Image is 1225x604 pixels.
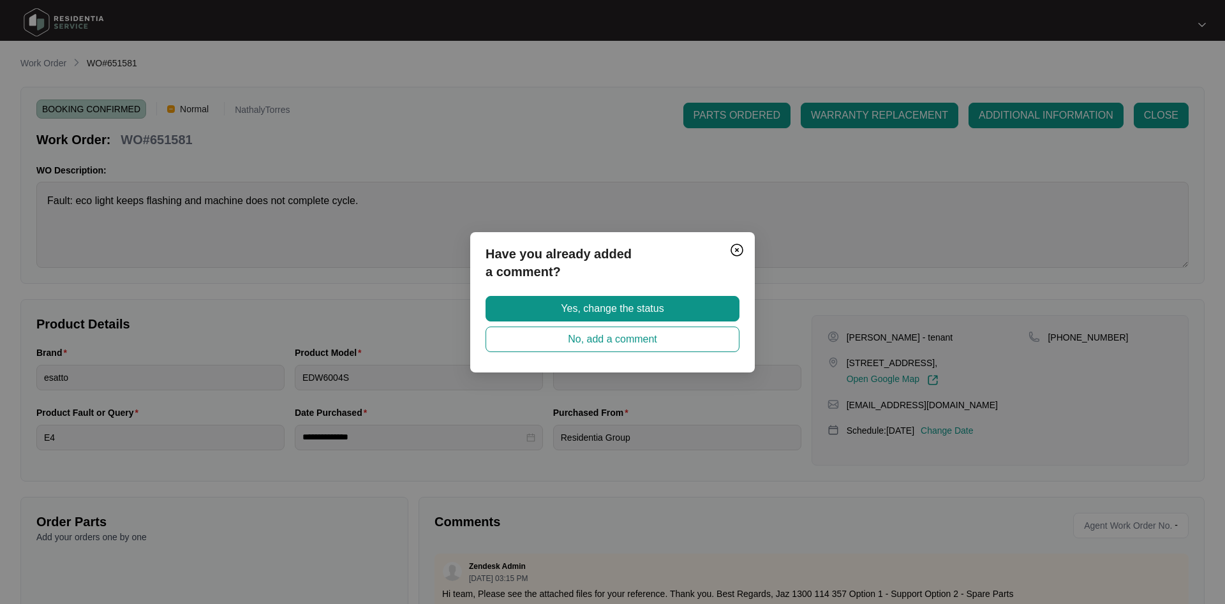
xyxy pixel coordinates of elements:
button: Close [727,240,747,260]
button: No, add a comment [486,327,739,352]
p: Have you already added [486,245,739,263]
img: closeCircle [729,242,745,258]
button: Yes, change the status [486,296,739,321]
span: Yes, change the status [561,301,664,316]
p: a comment? [486,263,739,281]
span: No, add a comment [568,332,657,347]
